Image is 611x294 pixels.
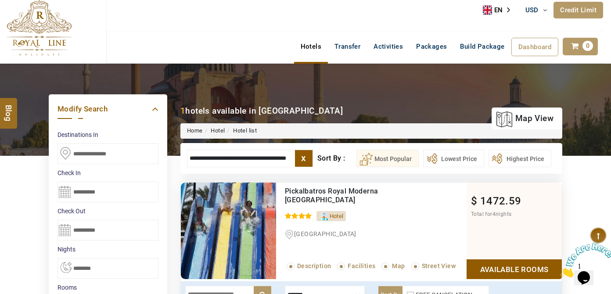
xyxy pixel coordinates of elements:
a: Hotel [211,127,225,134]
label: nights [58,245,158,254]
div: Sort By : [317,150,356,167]
a: Credit Limit [553,2,603,18]
span: Dashboard [518,43,552,51]
label: Rooms [58,283,158,292]
div: Pickalbatros Royal Moderna Sharm & Aqua Park [285,187,430,204]
a: Packages [410,38,453,55]
span: 1472.59 [480,195,521,207]
a: Build Package [453,38,511,55]
img: Chat attention grabber [4,4,58,38]
button: Lowest Price [423,150,484,167]
span: Total for nights [471,211,511,217]
span: Description [297,262,331,269]
label: Destinations In [58,130,158,139]
label: Check Out [58,207,158,215]
a: Pickalbatros Royal Moderna [GEOGRAPHIC_DATA] [285,187,378,204]
img: 7ac1ff8934bf68fba362564027dcdaef91cb4999.JPEG [181,183,276,279]
span: Street View [422,262,456,269]
a: 0 [563,38,598,55]
span: 0 [582,41,593,51]
div: Language [483,4,516,17]
a: Transfer [328,38,367,55]
button: Highest Price [489,150,551,167]
label: x [295,150,313,167]
span: $ [471,195,477,207]
span: Blog [3,105,14,112]
a: map view [496,109,553,128]
span: USD [525,6,539,14]
a: Show Rooms [467,259,562,279]
a: Home [187,127,203,134]
a: EN [483,4,516,17]
button: Most Popular [356,150,419,167]
span: Map [392,262,405,269]
span: 4 [492,211,496,217]
span: Hotel [330,213,344,219]
div: hotels available in [GEOGRAPHIC_DATA] [180,105,343,117]
label: Check In [58,169,158,177]
aside: Language selected: English [483,4,516,17]
a: Hotels [294,38,328,55]
a: Modify Search [58,103,158,115]
span: 1 [4,4,7,11]
li: Hotel list [225,127,257,135]
a: Activities [367,38,410,55]
span: Facilities [348,262,375,269]
span: [GEOGRAPHIC_DATA] [294,230,356,237]
b: 1 [180,106,185,116]
iframe: chat widget [557,239,611,281]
